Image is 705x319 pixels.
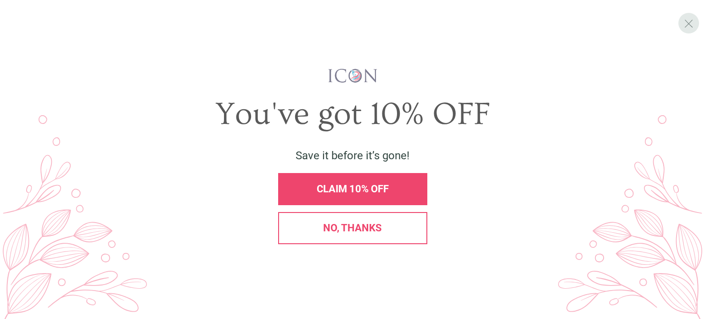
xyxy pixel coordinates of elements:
span: You've got 10% OFF [215,96,490,132]
span: Save it before it’s gone! [296,149,409,162]
span: CLAIM 10% OFF [317,183,389,195]
img: iconwallstickersl_1754656298800.png [327,68,379,84]
span: X [684,17,694,30]
span: No, thanks [323,222,382,234]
